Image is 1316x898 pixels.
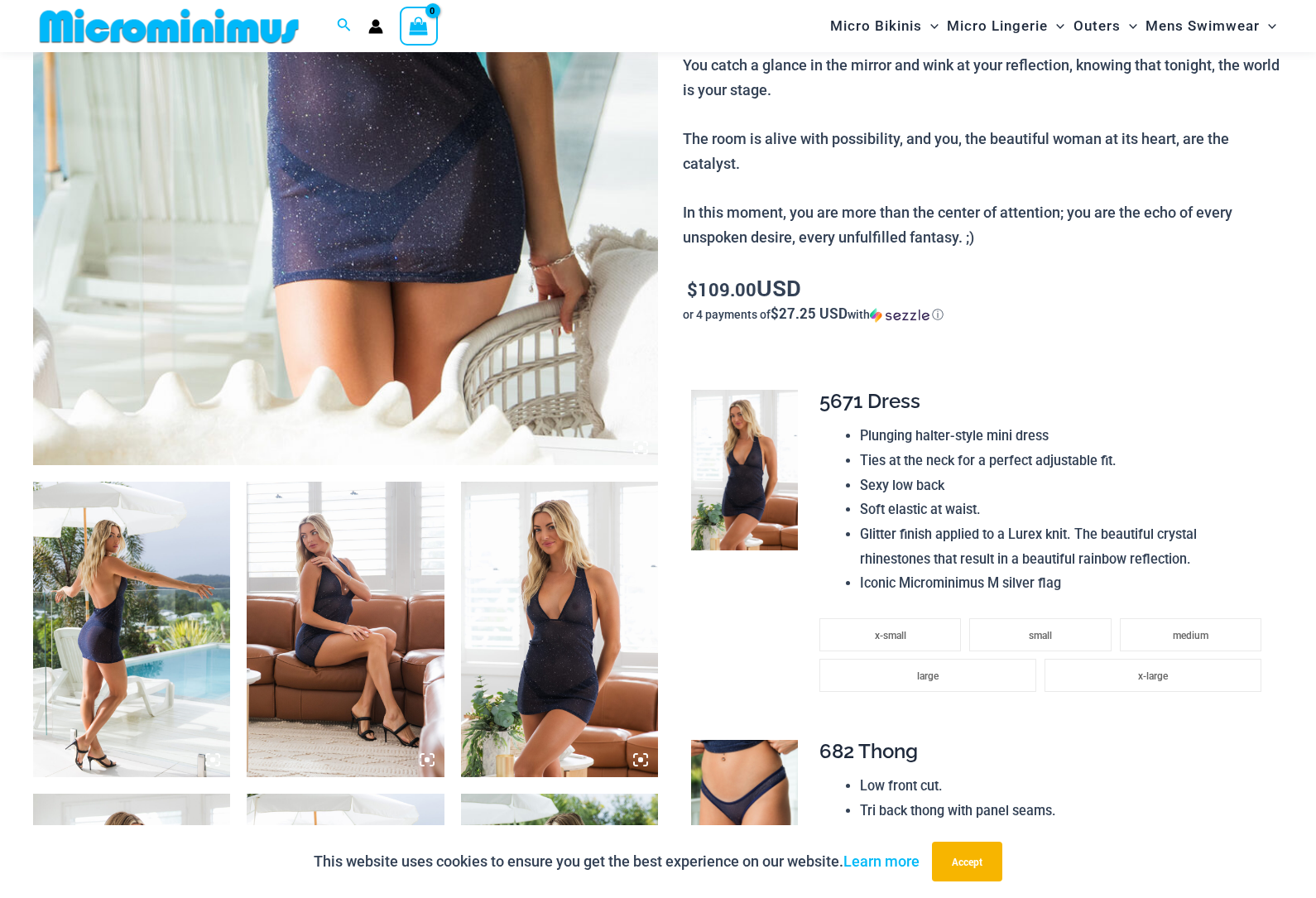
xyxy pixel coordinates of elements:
span: large [917,670,939,682]
li: Low front cut. [860,774,1270,799]
span: Menu Toggle [922,5,939,47]
li: Plunging halter-style mini dress [860,424,1270,449]
a: View Shopping Cart, empty [400,7,438,45]
span: x-large [1138,670,1168,682]
img: Echo Ink 5671 Dress 682 Thong [691,390,798,550]
li: Glitter finish applied to a Lurex knit. The beautiful crystal rhinestones that result in a beauti... [860,522,1270,571]
nav: Site Navigation [824,2,1283,50]
span: x-small [875,630,906,641]
img: Echo Ink 5671 Dress 682 Thong [33,482,230,777]
li: x-small [819,618,961,651]
li: Wide elastic at the waist. [860,823,1270,848]
a: Search icon link [337,16,352,36]
div: or 4 payments of with [683,306,1283,323]
a: Micro LingerieMenu ToggleMenu Toggle [943,5,1069,47]
li: Sexy low back [860,473,1270,498]
span: Micro Bikinis [830,5,922,47]
div: or 4 payments of$27.25 USDwithSezzle Click to learn more about Sezzle [683,306,1283,323]
span: Menu Toggle [1048,5,1064,47]
bdi: 109.00 [687,277,756,301]
li: large [819,659,1036,692]
li: Iconic Microminimus M silver flag [860,571,1270,596]
img: Sezzle [870,308,929,323]
a: Account icon link [368,19,383,34]
a: Micro BikinisMenu ToggleMenu Toggle [826,5,943,47]
img: Echo Ink 5671 Dress 682 Thong [247,482,444,777]
span: Micro Lingerie [947,5,1048,47]
a: Learn more [843,852,920,870]
span: Mens Swimwear [1145,5,1260,47]
span: $27.25 USD [771,304,848,323]
span: Outers [1073,5,1121,47]
span: 5671 Dress [819,389,920,413]
p: USD [683,276,1283,302]
span: medium [1173,630,1208,641]
img: Echo Ink 5671 Dress 682 Thong [461,482,658,777]
span: 682 Thong [819,739,918,763]
span: small [1029,630,1052,641]
button: Accept [932,842,1002,881]
span: Menu Toggle [1121,5,1137,47]
span: Menu Toggle [1260,5,1276,47]
li: medium [1120,618,1261,651]
a: Mens SwimwearMenu ToggleMenu Toggle [1141,5,1280,47]
p: This website uses cookies to ensure you get the best experience on our website. [314,849,920,874]
img: MM SHOP LOGO FLAT [33,7,305,45]
li: Soft elastic at waist. [860,497,1270,522]
li: small [969,618,1111,651]
li: x-large [1045,659,1261,692]
span: $ [687,277,698,301]
li: Tri back thong with panel seams. [860,799,1270,824]
a: OutersMenu ToggleMenu Toggle [1069,5,1141,47]
li: Ties at the neck for a perfect adjustable fit. [860,449,1270,473]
